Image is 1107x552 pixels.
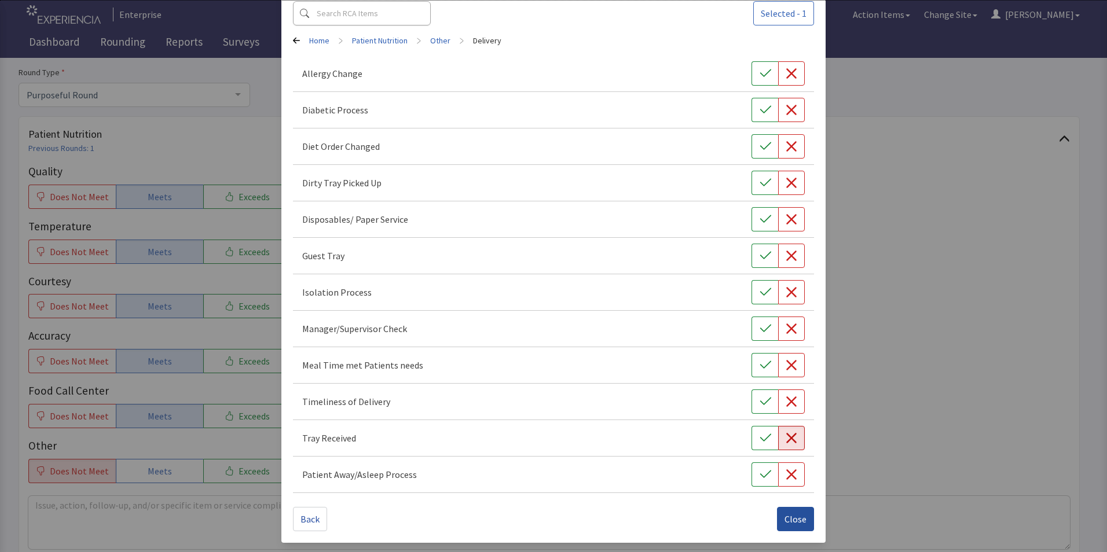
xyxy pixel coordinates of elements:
p: Meal Time met Patients needs [302,358,423,372]
p: Isolation Process [302,285,372,299]
p: Patient Away/Asleep Process [302,468,417,481]
span: > [460,29,464,52]
a: Other [430,35,450,46]
span: Close [785,512,807,526]
p: Diet Order Changed [302,139,380,153]
span: Back [300,512,320,526]
input: Search RCA Items [293,1,431,25]
p: Timeliness of Delivery [302,395,390,409]
a: Home [309,35,329,46]
span: > [339,29,343,52]
p: Allergy Change [302,67,362,80]
span: > [417,29,421,52]
p: Manager/Supervisor Check [302,322,407,336]
span: Selected - 1 [761,6,807,20]
p: Tray Received [302,431,356,445]
p: Guest Tray [302,249,344,263]
button: Back [293,507,327,531]
p: Dirty Tray Picked Up [302,176,382,190]
p: Disposables/ Paper Service [302,212,408,226]
a: Patient Nutrition [352,35,408,46]
p: Diabetic Process [302,103,368,117]
a: Delivery [473,35,501,46]
button: Close [777,507,814,531]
